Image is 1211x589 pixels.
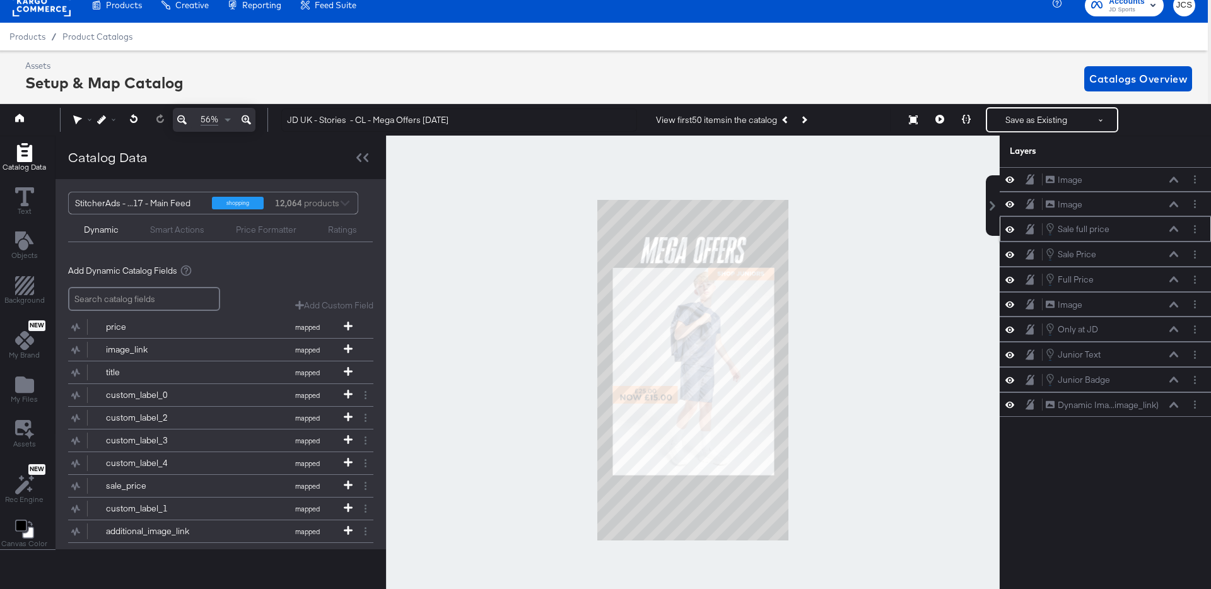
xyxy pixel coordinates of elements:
button: Image [1045,173,1083,187]
div: Setup & Map Catalog [25,72,184,93]
div: custom_label_3 [106,434,197,446]
button: Add Text [4,229,45,265]
div: StitcherAds - ...17 - Main Feed [75,192,202,214]
div: shopping [212,197,264,209]
button: Layer Options [1188,323,1202,336]
span: Catalog Data [3,162,46,172]
input: Search catalog fields [68,287,220,312]
div: pricemapped [68,316,373,338]
button: custom_label_1mapped [68,498,358,520]
span: My Brand [9,350,40,360]
button: Junior Text [1045,347,1101,361]
div: Only at JDLayer Options [1000,317,1211,342]
div: custom_label_0mapped [68,384,373,406]
div: products [273,192,311,214]
span: New [28,465,45,474]
div: custom_label_1mapped [68,498,373,520]
div: Junior Badge [1058,374,1110,386]
div: custom_label_4mapped [68,452,373,474]
button: Only at JD [1045,322,1099,336]
div: sale_pricemapped [68,475,373,497]
div: Junior BadgeLayer Options [1000,367,1211,392]
span: Assets [13,439,36,449]
button: Assets [6,416,44,453]
button: Next Product [795,108,812,131]
span: Catalogs Overview [1089,70,1187,88]
div: Dynamic Ima...image_link)Layer Options [1000,392,1211,417]
span: JD Sports [1109,5,1145,15]
div: custom_label_0 [106,389,197,401]
button: Dynamic Ima...image_link) [1045,399,1159,412]
span: Add Dynamic Catalog Fields [68,265,177,277]
button: Text [8,185,42,221]
button: Previous Product [777,108,795,131]
div: Layers [1010,145,1138,157]
div: Dynamic [84,224,119,236]
div: Junior Text [1058,349,1101,361]
button: custom_label_2mapped [68,407,358,429]
div: custom_label_1 [106,503,197,515]
span: mapped [272,346,342,354]
div: Junior TextLayer Options [1000,342,1211,367]
div: ImageLayer Options [1000,167,1211,192]
div: Sale full priceLayer Options [1000,216,1211,242]
div: Sale Price [1058,248,1096,260]
button: Layer Options [1188,348,1202,361]
button: Junior Badge [1045,373,1111,387]
button: Layer Options [1188,223,1202,236]
span: mapped [272,436,342,445]
div: Assets [25,60,184,72]
button: titlemapped [68,361,358,383]
span: Products [9,32,45,42]
div: custom_label_4 [106,457,197,469]
div: ImageLayer Options [1000,292,1211,317]
strong: 12,064 [273,192,304,214]
button: pricemapped [68,316,358,338]
div: additional_image_linkmapped [68,520,373,542]
button: image_linkmapped [68,339,358,361]
button: sale_pricemapped [68,475,358,497]
button: Catalogs Overview [1084,66,1192,91]
div: ImageLayer Options [1000,192,1211,216]
button: Layer Options [1188,197,1202,211]
div: sale_price [106,480,197,492]
div: additional_image_link [106,525,197,537]
a: Product Catalogs [62,32,132,42]
button: Add Custom Field [295,300,373,312]
div: Sale full price [1058,223,1109,235]
div: View first 50 items in the catalog [656,114,777,126]
button: custom_label_3mapped [68,429,358,452]
div: Image [1058,299,1082,311]
div: Smart Actions [150,224,204,236]
span: Background [4,295,45,305]
button: Image [1045,298,1083,312]
button: Layer Options [1188,173,1202,186]
button: Sale Price [1045,247,1097,261]
button: Sale full price [1045,222,1110,236]
span: Objects [11,250,38,260]
span: 56% [201,114,218,125]
button: custom_label_4mapped [68,452,358,474]
div: custom_label_2mapped [68,407,373,429]
button: NewMy Brand [1,317,47,364]
div: Sale PriceLayer Options [1000,242,1211,267]
span: / [45,32,62,42]
button: Layer Options [1188,248,1202,261]
span: mapped [272,391,342,400]
div: titlemapped [68,361,373,383]
div: Full PriceLayer Options [1000,267,1211,292]
span: mapped [272,414,342,423]
span: mapped [272,482,342,491]
button: Layer Options [1188,273,1202,286]
button: Image [1045,198,1083,211]
button: Layer Options [1188,298,1202,311]
span: mapped [272,504,342,513]
div: custom_label_3mapped [68,429,373,452]
div: Only at JD [1058,324,1098,335]
div: Image [1058,199,1082,211]
div: price [106,321,197,333]
div: image_link [106,344,197,356]
div: title [106,366,197,378]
